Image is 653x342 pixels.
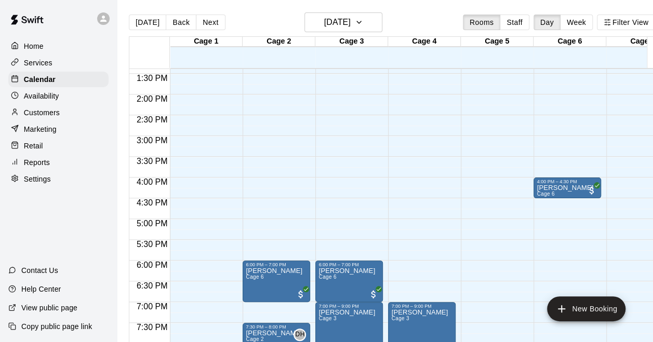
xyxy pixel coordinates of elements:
[134,219,170,228] span: 5:00 PM
[24,107,60,118] p: Customers
[24,174,51,184] p: Settings
[8,88,109,104] a: Availability
[24,141,43,151] p: Retail
[315,261,383,302] div: 6:00 PM – 7:00 PM: Cage 6
[24,91,59,101] p: Availability
[388,37,461,47] div: Cage 4
[294,329,306,341] div: Dean Hull
[368,289,379,299] span: All customers have paid
[8,72,109,87] a: Calendar
[246,274,263,280] span: Cage 6
[560,15,593,30] button: Week
[24,124,57,134] p: Marketing
[134,157,170,166] span: 3:30 PM
[134,94,170,103] span: 2:00 PM
[8,38,109,54] a: Home
[298,329,306,341] span: Dean Hull
[134,302,170,311] span: 7:00 PM
[304,12,382,32] button: [DATE]
[537,179,598,184] div: 4:00 PM – 4:30 PM
[134,323,170,332] span: 7:30 PM
[500,15,529,30] button: Staff
[21,284,61,294] p: Help Center
[534,37,606,47] div: Cage 6
[8,171,109,187] a: Settings
[24,157,50,168] p: Reports
[24,58,52,68] p: Services
[318,274,336,280] span: Cage 6
[134,261,170,269] span: 6:00 PM
[196,15,225,30] button: Next
[24,41,44,51] p: Home
[134,115,170,124] span: 2:30 PM
[246,262,307,267] div: 6:00 PM – 7:00 PM
[8,105,109,120] a: Customers
[318,316,336,321] span: Cage 3
[170,37,243,47] div: Cage 1
[129,15,166,30] button: [DATE]
[8,155,109,170] a: Reports
[534,15,561,30] button: Day
[166,15,196,30] button: Back
[134,281,170,290] span: 6:30 PM
[134,198,170,207] span: 4:30 PM
[318,262,380,267] div: 6:00 PM – 7:00 PM
[134,177,170,186] span: 4:00 PM
[8,55,109,71] a: Services
[243,37,315,47] div: Cage 2
[587,185,597,196] span: All customers have paid
[134,136,170,145] span: 3:00 PM
[21,265,58,276] p: Contact Us
[391,304,452,309] div: 7:00 PM – 9:00 PM
[246,336,263,342] span: Cage 2
[8,121,109,137] a: Marketing
[391,316,409,321] span: Cage 3
[134,240,170,249] span: 5:30 PM
[534,177,601,198] div: 4:00 PM – 4:30 PM: Colt Lee
[295,330,304,340] span: DH
[8,138,109,154] a: Retail
[315,37,388,47] div: Cage 3
[537,191,554,197] span: Cage 6
[24,74,56,85] p: Calendar
[134,74,170,83] span: 1:30 PM
[324,15,351,30] h6: [DATE]
[463,15,500,30] button: Rooms
[547,296,625,321] button: add
[296,289,306,299] span: All customers have paid
[21,303,77,313] p: View public page
[21,321,92,332] p: Copy public page link
[318,304,380,309] div: 7:00 PM – 9:00 PM
[243,261,310,302] div: 6:00 PM – 7:00 PM: Cage 6
[461,37,534,47] div: Cage 5
[246,324,307,330] div: 7:30 PM – 8:00 PM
